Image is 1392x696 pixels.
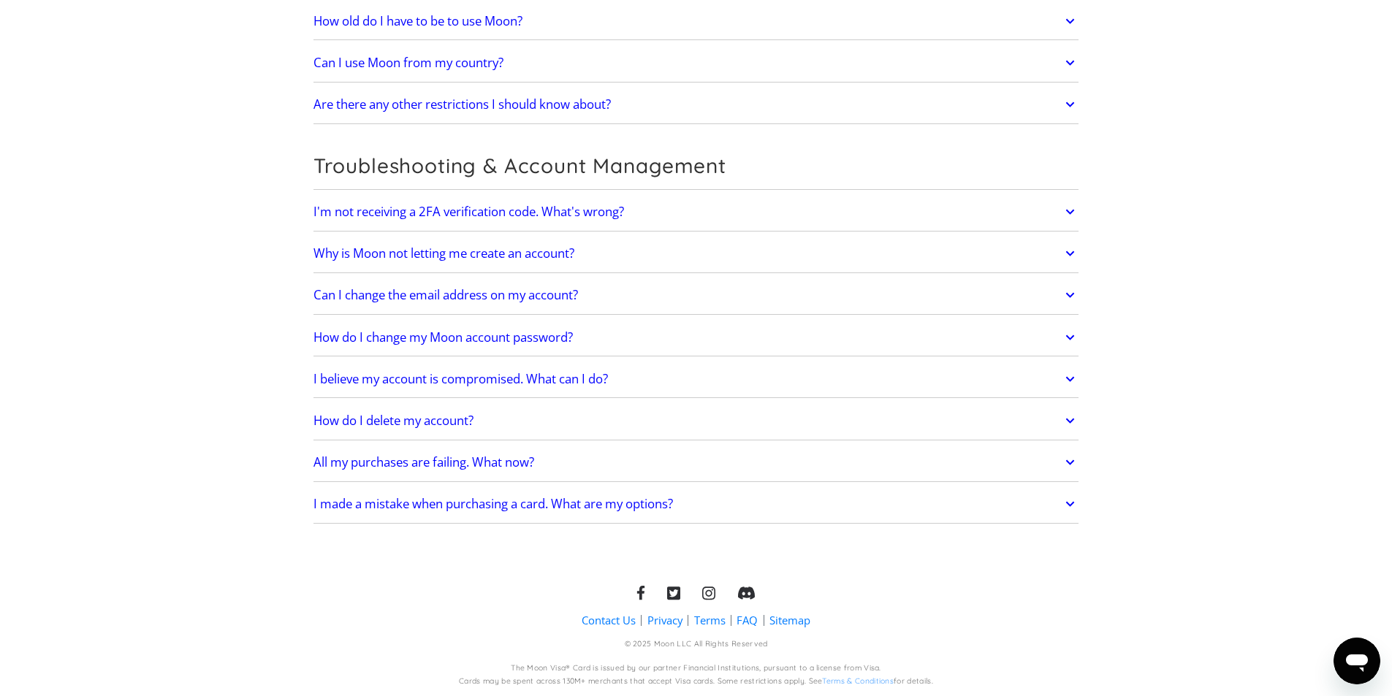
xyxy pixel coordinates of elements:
[313,280,1079,310] a: Can I change the email address on my account?
[313,238,1079,269] a: Why is Moon not letting me create an account?
[1334,638,1380,684] iframe: Button to launch messaging window
[647,613,682,628] a: Privacy
[313,246,574,261] h2: Why is Moon not letting me create an account?
[313,153,1079,178] h2: Troubleshooting & Account Management
[313,497,673,511] h2: I made a mistake when purchasing a card. What are my options?
[313,455,534,470] h2: All my purchases are failing. What now?
[313,89,1079,120] a: Are there any other restrictions I should know about?
[511,663,881,674] div: The Moon Visa® Card is issued by our partner Financial Institutions, pursuant to a license from V...
[769,613,810,628] a: Sitemap
[313,322,1079,353] a: How do I change my Moon account password?
[313,196,1079,227] a: I'm not receiving a 2FA verification code. What's wrong?
[313,56,503,70] h2: Can I use Moon from my country?
[313,447,1079,478] a: All my purchases are failing. What now?
[737,613,758,628] a: FAQ
[313,47,1079,78] a: Can I use Moon from my country?
[313,372,608,386] h2: I believe my account is compromised. What can I do?
[313,330,573,345] h2: How do I change my Moon account password?
[313,288,578,302] h2: Can I change the email address on my account?
[313,364,1079,394] a: I believe my account is compromised. What can I do?
[313,405,1079,436] a: How do I delete my account?
[459,676,933,687] div: Cards may be spent across 130M+ merchants that accept Visa cards. Some restrictions apply. See fo...
[313,6,1079,37] a: How old do I have to be to use Moon?
[313,14,522,28] h2: How old do I have to be to use Moon?
[694,613,726,628] a: Terms
[582,613,636,628] a: Contact Us
[313,97,611,112] h2: Are there any other restrictions I should know about?
[822,676,894,686] a: Terms & Conditions
[313,413,473,428] h2: How do I delete my account?
[313,204,624,219] h2: I'm not receiving a 2FA verification code. What's wrong?
[625,639,768,650] div: © 2025 Moon LLC All Rights Reserved
[313,489,1079,519] a: I made a mistake when purchasing a card. What are my options?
